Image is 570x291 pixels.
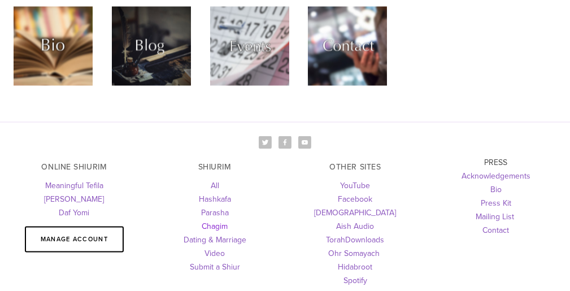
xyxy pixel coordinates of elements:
a: Acknowledgements [462,170,530,181]
a: All [211,180,219,191]
h3: ONLINE SHIURIM [14,162,135,172]
a: Aish Audio [336,220,374,232]
a: Contact [482,224,509,236]
a: Meaningful Tefila [45,180,103,191]
a: Spotify [343,275,367,286]
a: TorahDownloads [326,234,384,245]
a: Ohr Somayach [328,247,380,259]
a: Manage Account [25,226,124,252]
h3: OTHER SITES [295,162,416,172]
a: Hidabroot [338,261,372,272]
a: [DEMOGRAPHIC_DATA] [314,207,396,218]
a: Hashkafa [199,193,231,205]
a: Press Kit [481,197,511,209]
a: Daf Yomi [59,207,89,218]
a: YouTube [340,180,370,191]
a: Video [204,247,225,259]
a: Facebook [338,193,372,205]
a: Submit a Shiur [190,261,240,272]
h3: SHIURIM [154,162,276,172]
a: Chagim [202,220,228,232]
a: Bio [490,184,502,195]
a: [PERSON_NAME] [44,193,104,205]
a: Parasha [201,207,229,218]
a: Mailing List [476,211,514,222]
a: Dating & Marriage [184,234,246,245]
